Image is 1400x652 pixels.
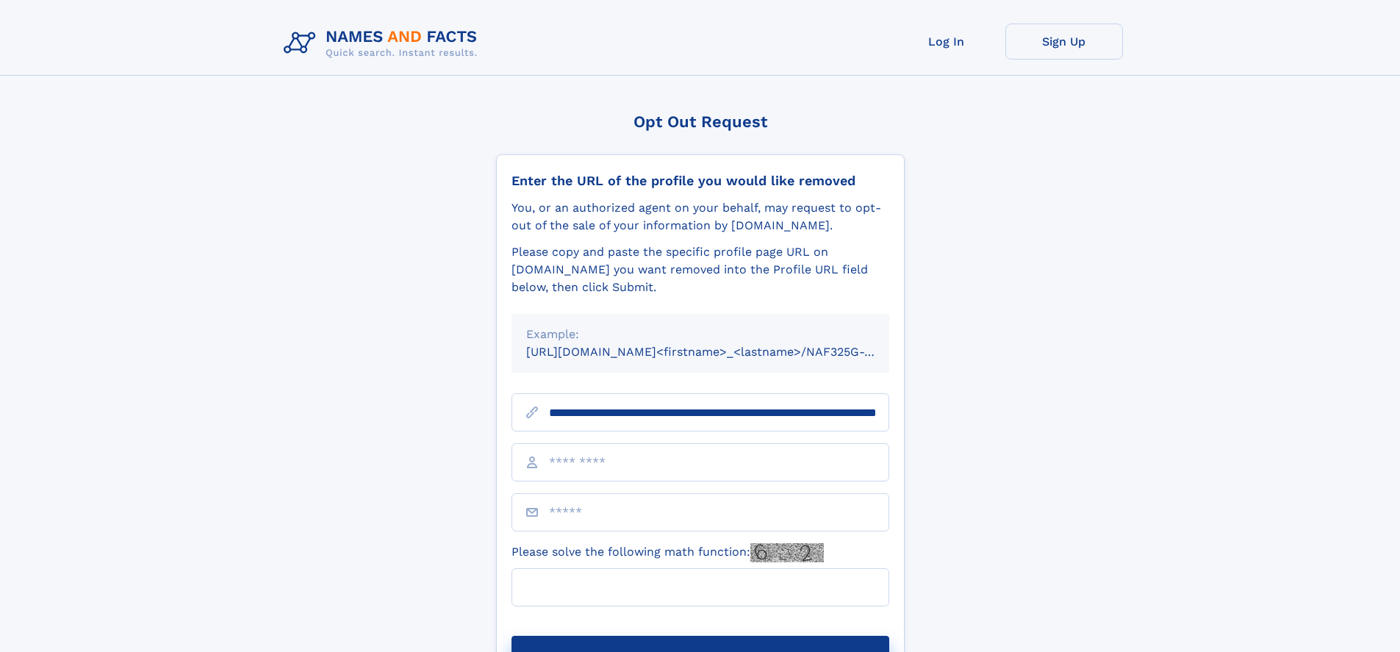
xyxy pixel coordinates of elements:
[1005,24,1123,60] a: Sign Up
[511,543,824,562] label: Please solve the following math function:
[511,243,889,296] div: Please copy and paste the specific profile page URL on [DOMAIN_NAME] you want removed into the Pr...
[511,173,889,189] div: Enter the URL of the profile you would like removed
[278,24,489,63] img: Logo Names and Facts
[511,199,889,234] div: You, or an authorized agent on your behalf, may request to opt-out of the sale of your informatio...
[526,326,875,343] div: Example:
[888,24,1005,60] a: Log In
[496,112,905,131] div: Opt Out Request
[526,345,917,359] small: [URL][DOMAIN_NAME]<firstname>_<lastname>/NAF325G-xxxxxxxx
